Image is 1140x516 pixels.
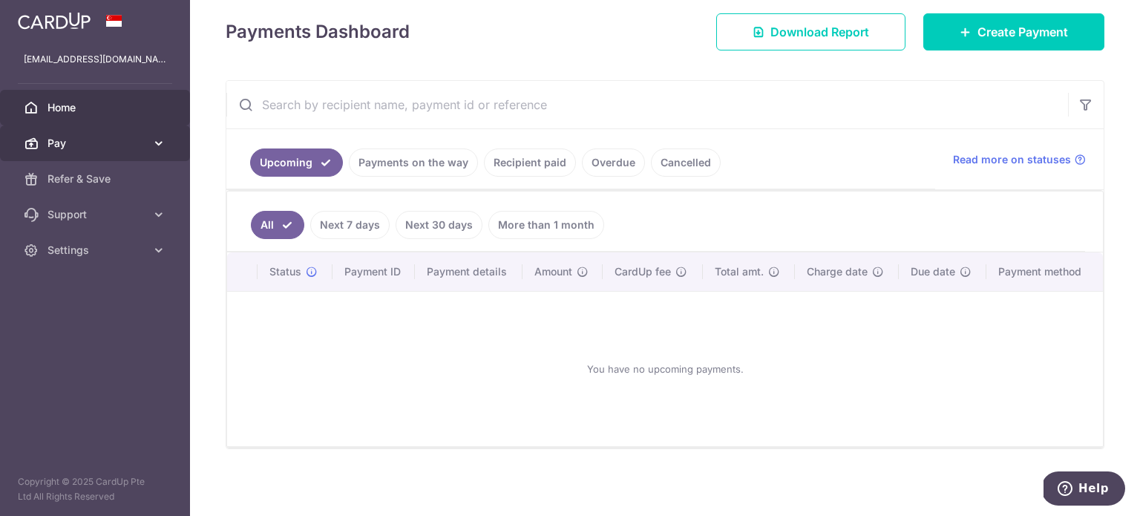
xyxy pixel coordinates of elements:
a: Cancelled [651,148,721,177]
span: Total amt. [715,264,764,279]
a: Next 30 days [396,211,482,239]
span: Home [47,100,145,115]
a: Next 7 days [310,211,390,239]
a: Read more on statuses [953,152,1086,167]
span: Due date [911,264,955,279]
th: Payment details [415,252,522,291]
a: Recipient paid [484,148,576,177]
h4: Payments Dashboard [226,19,410,45]
iframe: Opens a widget where you can find more information [1044,471,1125,509]
th: Payment method [986,252,1103,291]
span: CardUp fee [615,264,671,279]
span: Download Report [770,23,869,41]
span: Pay [47,136,145,151]
span: Charge date [807,264,868,279]
a: Overdue [582,148,645,177]
a: Upcoming [250,148,343,177]
span: Amount [534,264,572,279]
span: Settings [47,243,145,258]
input: Search by recipient name, payment id or reference [226,81,1068,128]
a: Download Report [716,13,905,50]
th: Payment ID [332,252,416,291]
a: Payments on the way [349,148,478,177]
p: [EMAIL_ADDRESS][DOMAIN_NAME] [24,52,166,67]
a: More than 1 month [488,211,604,239]
img: CardUp [18,12,91,30]
span: Read more on statuses [953,152,1071,167]
a: Create Payment [923,13,1104,50]
span: Create Payment [977,23,1068,41]
div: You have no upcoming payments. [245,304,1085,434]
span: Refer & Save [47,172,145,186]
a: All [251,211,304,239]
span: Support [47,207,145,222]
span: Status [269,264,301,279]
